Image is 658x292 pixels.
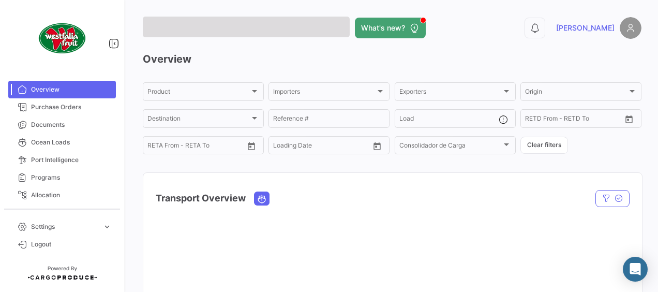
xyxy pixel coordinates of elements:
[399,143,502,151] span: Consolidador de Carga
[147,143,162,151] input: From
[31,222,98,231] span: Settings
[8,116,116,134] a: Documents
[8,151,116,169] a: Port Intelligence
[8,186,116,204] a: Allocation
[31,103,112,112] span: Purchase Orders
[295,143,341,151] input: To
[147,90,250,97] span: Product
[31,155,112,165] span: Port Intelligence
[547,116,593,124] input: To
[31,240,112,249] span: Logout
[8,98,116,116] a: Purchase Orders
[143,52,641,66] h3: Overview
[621,111,637,127] button: Open calendar
[147,116,250,124] span: Destination
[525,116,540,124] input: From
[31,138,112,147] span: Ocean Loads
[361,23,405,33] span: What's new?
[244,138,259,154] button: Open calendar
[8,134,116,151] a: Ocean Loads
[255,192,269,205] button: Ocean
[525,90,627,97] span: Origin
[169,143,215,151] input: To
[31,85,112,94] span: Overview
[8,169,116,186] a: Programs
[623,257,648,282] div: Open Intercom Messenger
[520,137,568,154] button: Clear filters
[31,120,112,129] span: Documents
[556,23,615,33] span: [PERSON_NAME]
[31,191,112,200] span: Allocation
[399,90,502,97] span: Exporters
[620,17,641,39] img: placeholder-user.png
[273,90,376,97] span: Importers
[31,173,112,182] span: Programs
[102,222,112,231] span: expand_more
[369,138,385,154] button: Open calendar
[36,12,88,64] img: client-50.png
[273,143,288,151] input: From
[355,18,426,38] button: What's new?
[156,191,246,206] h4: Transport Overview
[8,204,116,222] a: Tracking courier
[8,81,116,98] a: Overview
